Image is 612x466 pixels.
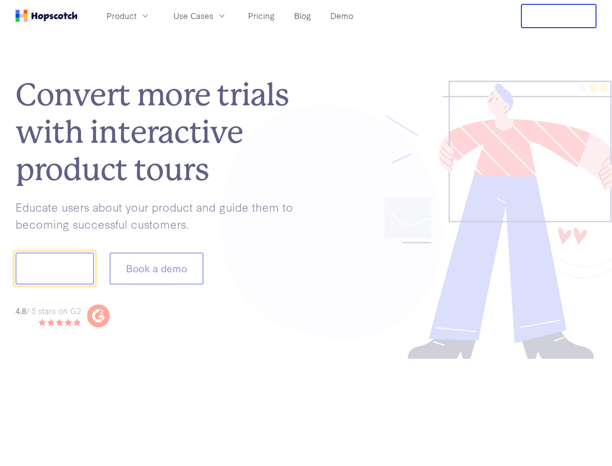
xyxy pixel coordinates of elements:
a: Pricing [244,8,279,24]
div: / 5 stars on G2 [16,305,81,317]
button: Book a demo [110,253,204,285]
span: Product [107,10,137,22]
button: Free Trial [521,4,596,28]
button: Product [101,8,156,24]
h1: Convert more trials with interactive product tours [16,76,306,188]
a: Demo [327,8,357,24]
strong: 4.8 [16,305,26,316]
span: Use Cases [173,10,213,22]
a: Home [16,10,78,22]
a: Blog [290,8,315,24]
button: Use Cases [168,8,233,24]
p: Educate users about your product and guide them to becoming successful customers. [16,199,306,232]
button: Show me! [16,253,94,285]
